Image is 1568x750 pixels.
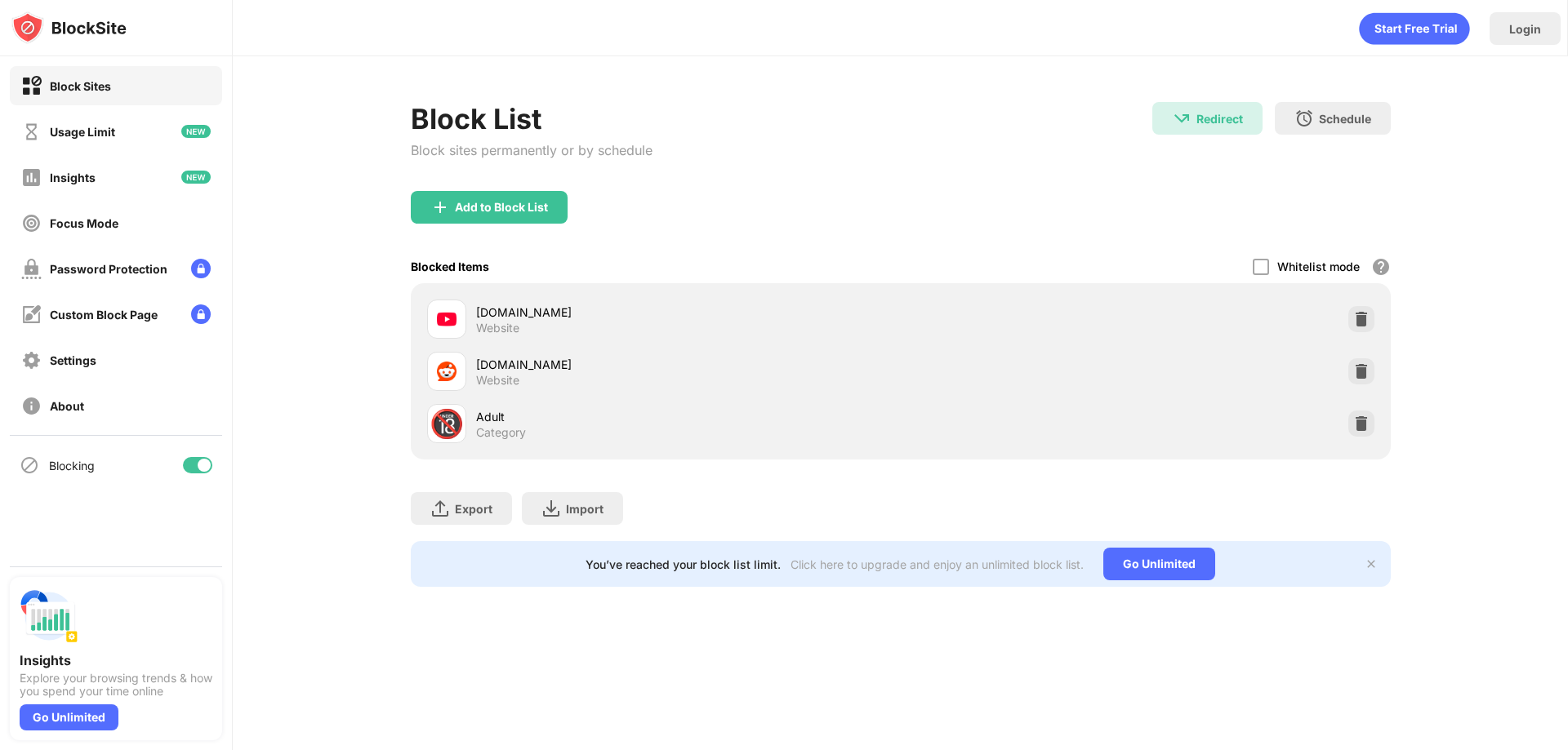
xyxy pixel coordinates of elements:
[455,502,492,516] div: Export
[191,304,211,324] img: lock-menu.svg
[1196,112,1243,126] div: Redirect
[1509,22,1541,36] div: Login
[50,216,118,230] div: Focus Mode
[21,259,42,279] img: password-protection-off.svg
[181,171,211,184] img: new-icon.svg
[21,122,42,142] img: time-usage-off.svg
[476,321,519,335] div: Website
[1319,112,1371,126] div: Schedule
[476,408,901,425] div: Adult
[430,407,464,441] div: 🔞
[191,259,211,278] img: lock-menu.svg
[437,362,457,381] img: favicons
[20,455,39,475] img: blocking-icon.svg
[21,167,42,188] img: insights-off.svg
[50,125,115,139] div: Usage Limit
[1277,260,1360,273] div: Whitelist mode
[50,353,96,367] div: Settings
[1365,557,1378,570] img: x-button.svg
[791,557,1084,571] div: Click here to upgrade and enjoy an unlimited block list.
[455,201,548,214] div: Add to Block List
[20,652,212,668] div: Insights
[50,308,158,322] div: Custom Block Page
[50,262,167,276] div: Password Protection
[20,587,78,646] img: push-insights.svg
[50,171,96,184] div: Insights
[566,502,604,516] div: Import
[21,350,42,371] img: settings-off.svg
[49,459,95,473] div: Blocking
[21,304,42,325] img: customize-block-page-off.svg
[50,399,84,413] div: About
[411,260,489,273] div: Blocked Items
[411,102,653,135] div: Block List
[1359,12,1470,45] div: animation
[20,704,118,730] div: Go Unlimited
[476,425,526,440] div: Category
[411,142,653,158] div: Block sites permanently or by schedule
[11,11,127,44] img: logo-blocksite.svg
[20,672,212,698] div: Explore your browsing trends & how you spend your time online
[476,356,901,373] div: [DOMAIN_NAME]
[1103,548,1215,580] div: Go Unlimited
[21,76,42,96] img: block-on.svg
[50,79,111,93] div: Block Sites
[437,309,457,329] img: favicons
[21,213,42,233] img: focus-off.svg
[476,373,519,388] div: Website
[21,396,42,416] img: about-off.svg
[181,125,211,138] img: new-icon.svg
[586,557,781,571] div: You’ve reached your block list limit.
[476,304,901,321] div: [DOMAIN_NAME]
